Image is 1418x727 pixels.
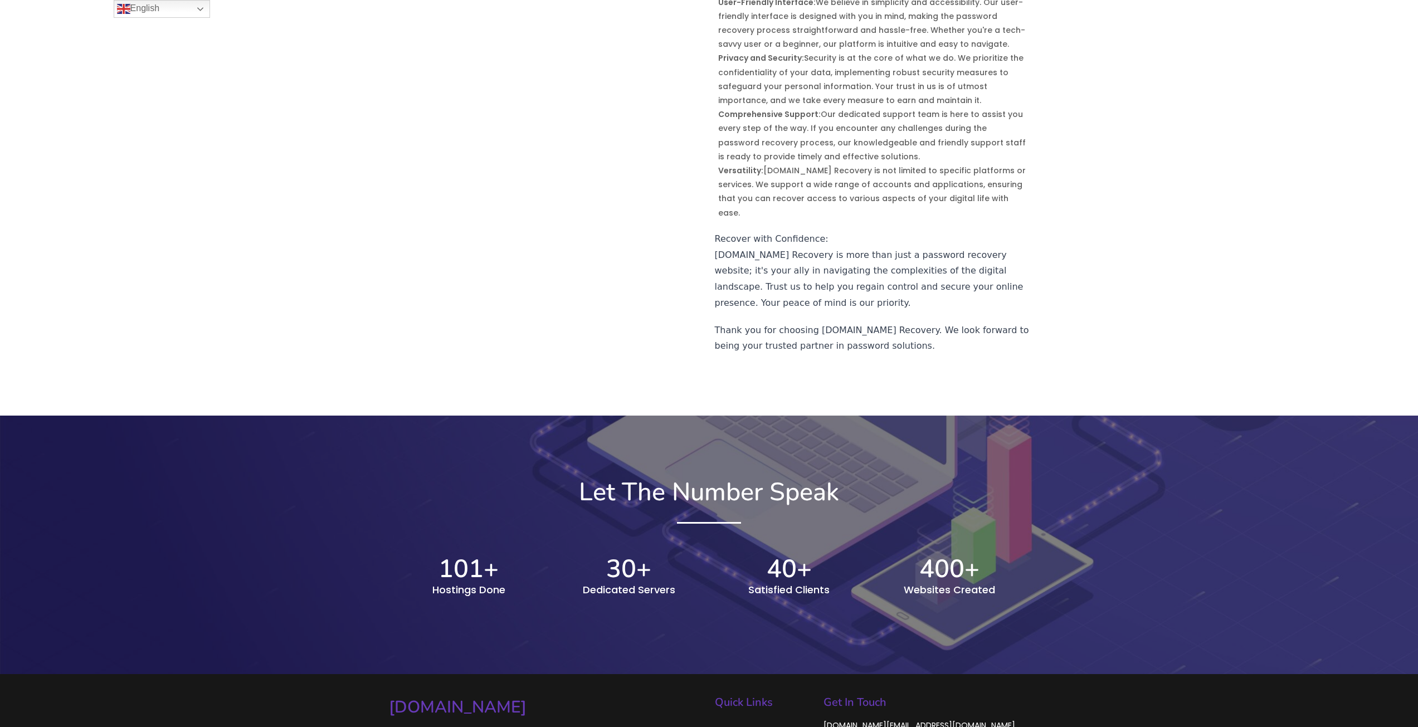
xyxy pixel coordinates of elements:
[767,552,797,586] span: 40
[797,552,812,586] span: +
[748,583,830,597] span: Satisfied Clients
[718,164,1030,220] p: [DOMAIN_NAME] Recovery is not limited to specific platforms or services. We support a wide range ...
[823,697,1030,708] h5: Get In Touch
[718,51,1030,108] p: Security is at the core of what we do. We prioritize the confidentiality of your data, implementi...
[438,552,484,586] span: 101
[919,552,964,586] span: 400
[606,552,636,586] span: 30
[718,52,804,64] span: Privacy and Security:
[964,552,980,586] span: +
[904,583,995,597] span: Websites Created
[389,696,704,718] a: [DOMAIN_NAME]
[636,552,651,586] span: +
[718,165,763,176] span: Versatility:
[432,583,505,597] span: Hostings Done
[715,231,1030,311] p: Recover with Confidence: [DOMAIN_NAME] Recovery is more than just a password recovery website; it...
[389,477,1030,508] h2: Let The Number Speak
[583,583,675,597] span: Dedicated Servers
[718,109,821,120] span: Comprehensive Support:
[715,323,1030,355] p: Thank you for choosing [DOMAIN_NAME] Recovery. We look forward to being your trusted partner in p...
[484,552,499,586] span: +
[718,108,1030,164] p: Our dedicated support team is here to assist you every step of the way. If you encounter any chal...
[117,2,130,16] img: en
[715,697,812,708] h5: Quick Links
